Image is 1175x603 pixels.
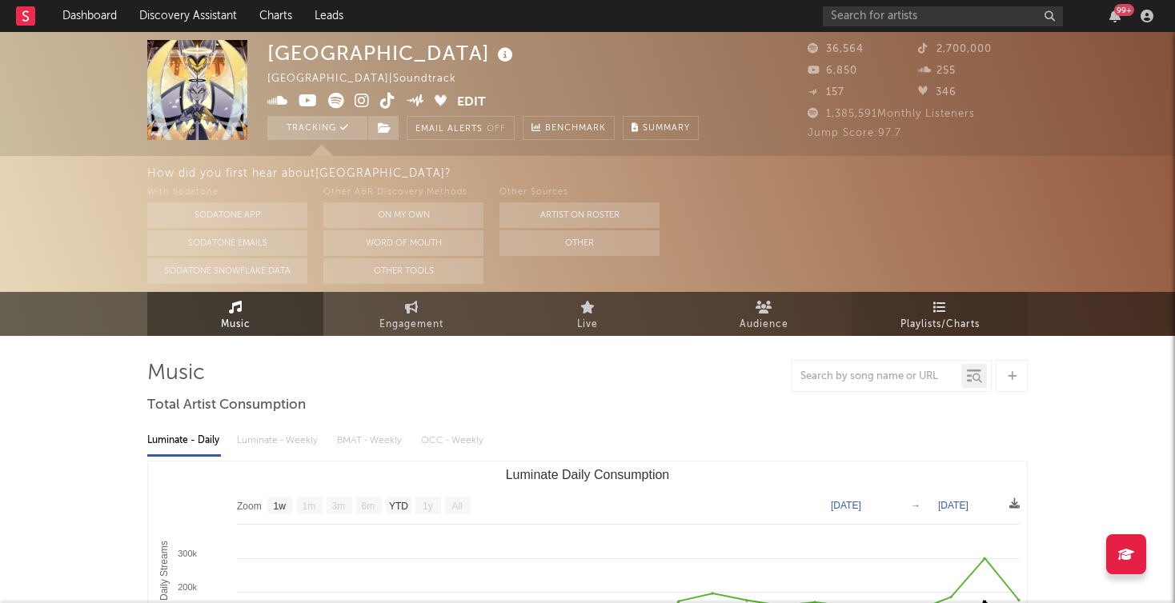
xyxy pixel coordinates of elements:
[499,230,660,256] button: Other
[523,116,615,140] a: Benchmark
[457,93,486,113] button: Edit
[147,202,307,228] button: Sodatone App
[323,183,483,202] div: Other A&R Discovery Methods
[643,124,690,133] span: Summary
[323,258,483,284] button: Other Tools
[178,549,197,558] text: 300k
[147,258,307,284] button: Sodatone Snowflake Data
[808,128,901,138] span: Jump Score: 97.7
[323,230,483,256] button: Word Of Mouth
[623,116,699,140] button: Summary
[389,501,408,512] text: YTD
[147,396,306,415] span: Total Artist Consumption
[267,116,367,140] button: Tracking
[792,370,961,383] input: Search by song name or URL
[147,183,307,202] div: With Sodatone
[237,501,262,512] text: Zoom
[823,6,1063,26] input: Search for artists
[918,66,956,76] span: 255
[545,119,606,138] span: Benchmark
[900,315,980,334] span: Playlists/Charts
[831,500,861,511] text: [DATE]
[362,501,375,512] text: 6m
[274,501,287,512] text: 1w
[499,202,660,228] button: Artist on Roster
[938,500,968,511] text: [DATE]
[676,292,852,336] a: Audience
[147,164,1175,183] div: How did you first hear about [GEOGRAPHIC_DATA] ?
[808,87,844,98] span: 157
[1109,10,1121,22] button: 99+
[147,230,307,256] button: Sodatone Emails
[303,501,316,512] text: 1m
[808,44,864,54] span: 36,564
[499,292,676,336] a: Live
[267,70,475,89] div: [GEOGRAPHIC_DATA] | Soundtrack
[323,292,499,336] a: Engagement
[506,468,670,481] text: Luminate Daily Consumption
[221,315,251,334] span: Music
[911,500,920,511] text: →
[379,315,443,334] span: Engagement
[178,582,197,592] text: 200k
[918,87,956,98] span: 346
[499,183,660,202] div: Other Sources
[740,315,788,334] span: Audience
[332,501,346,512] text: 3m
[852,292,1028,336] a: Playlists/Charts
[147,292,323,336] a: Music
[808,109,975,119] span: 1,385,591 Monthly Listeners
[323,202,483,228] button: On My Own
[1114,4,1134,16] div: 99 +
[577,315,598,334] span: Live
[267,40,517,66] div: [GEOGRAPHIC_DATA]
[407,116,515,140] button: Email AlertsOff
[451,501,462,512] text: All
[487,125,506,134] em: Off
[808,66,857,76] span: 6,850
[147,427,221,454] div: Luminate - Daily
[423,501,433,512] text: 1y
[918,44,992,54] span: 2,700,000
